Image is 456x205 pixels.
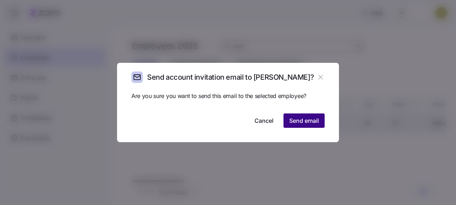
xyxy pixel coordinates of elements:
button: Cancel [249,113,279,128]
h2: Send account invitation email to [PERSON_NAME]? [147,73,314,82]
span: Are you sure you want to send this email to the selected employee? [131,92,325,101]
button: Send email [283,113,325,128]
span: Send email [289,116,319,125]
span: Cancel [254,116,273,125]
